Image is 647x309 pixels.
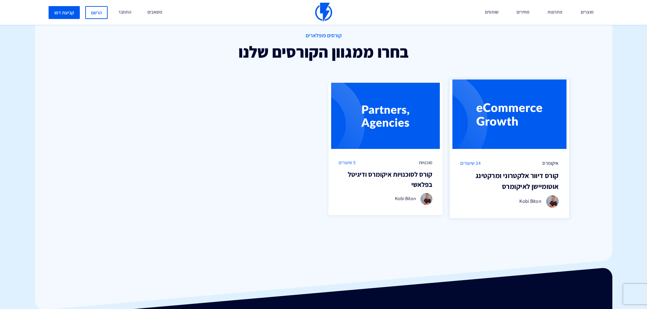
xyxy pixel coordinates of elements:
h3: קורס לסוכנויות איקומרס ודיגיטל בפלאשי [339,169,432,190]
span: קורסים פופלארים [76,32,572,40]
a: קביעת דמו [49,6,80,19]
a: איקומרס 34 שיעורים קורס דיוור אלקטרוני ומרקטינג אוטומיישן לאיקומרס Kobi Biton [450,80,570,219]
a: סוכנויות 5 שיעורים קורס לסוכנויות איקומרס ודיגיטל בפלאשי Kobi Biton [328,83,443,215]
span: איקומרס [543,160,559,167]
span: 5 שיעורים [339,159,356,166]
span: סוכנויות [419,159,432,166]
span: Kobi Biton [519,198,541,204]
a: הרשם [85,6,108,19]
span: 34 שיעורים [460,160,481,167]
h2: בחרו ממגוון הקורסים שלנו [76,43,572,61]
span: Kobi Biton [395,195,416,201]
h3: קורס דיוור אלקטרוני ומרקטינג אוטומיישן לאיקומרס [460,170,559,192]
